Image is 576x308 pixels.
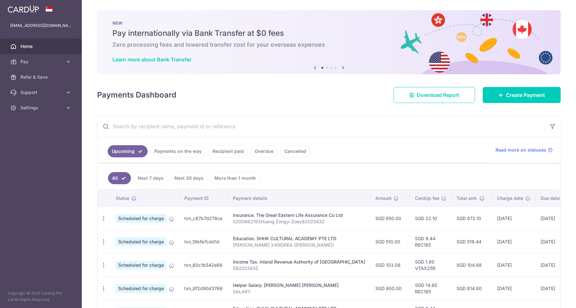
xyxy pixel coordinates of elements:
[492,253,535,277] td: [DATE]
[535,289,570,305] iframe: Opens a widget where you can find more information
[179,190,228,207] th: Payment ID
[451,230,492,253] td: SGD 519.44
[410,277,451,300] td: SGD 14.80 REC185
[233,282,365,288] div: Helper Salary. [PERSON_NAME] [PERSON_NAME]
[410,253,451,277] td: SGD 1.80 VTAX25R
[410,207,451,230] td: SGD 22.10
[97,89,176,101] h4: Payments Dashboard
[97,10,561,74] img: Bank transfer banner
[233,265,365,272] p: S8202543Z
[134,172,168,184] a: Next 7 days
[415,195,439,201] span: CardUp fee
[233,235,365,242] div: Education. SHHK CULTURAL ACADEMY PTE LTD
[451,207,492,230] td: SGD 872.10
[179,207,228,230] td: txn_c87b7d278ce
[170,172,208,184] a: Next 30 days
[228,190,370,207] th: Payment details
[375,195,392,201] span: Amount
[417,91,459,99] span: Download Report
[208,145,248,157] a: Recipient paid
[116,284,166,293] span: Scheduled for charge
[233,218,365,225] p: 0200962193Huang Zongyi Zoey8202543Z
[492,230,535,253] td: [DATE]
[20,43,63,50] span: Home
[8,5,39,13] img: CardUp
[210,172,260,184] a: More than 1 month
[116,237,166,246] span: Scheduled for charge
[116,195,129,201] span: Status
[116,214,166,223] span: Scheduled for charge
[541,195,560,201] span: Due date
[535,207,572,230] td: [DATE]
[370,207,410,230] td: SGD 850.00
[457,195,478,201] span: Total amt.
[233,242,365,248] p: [PERSON_NAME] XANDREA ([PERSON_NAME])
[112,56,191,63] a: Learn more about Bank Transfer
[370,230,410,253] td: SGD 510.00
[20,89,63,96] span: Support
[112,28,545,38] h5: Pay internationally via Bank Transfer at $0 fees
[370,277,410,300] td: SGD 800.00
[495,147,546,153] span: Read more on statuses
[535,277,572,300] td: [DATE]
[280,145,310,157] a: Cancelled
[20,59,63,65] span: Pay
[233,259,365,265] div: Income Tax. Inland Revenue Authority of [GEOGRAPHIC_DATA]
[535,230,572,253] td: [DATE]
[112,41,545,49] h6: Zero processing fees and lowered transfer cost for your overseas expenses
[233,288,365,295] p: SALARY
[108,172,131,184] a: All
[233,212,365,218] div: Insurance. The Great Eastern Life Assurance Co Ltd
[535,253,572,277] td: [DATE]
[20,74,63,80] span: Refer & Save
[250,145,278,157] a: Overdue
[410,230,451,253] td: SGD 9.44 REC185
[483,87,561,103] a: Create Payment
[10,22,72,29] p: [EMAIL_ADDRESS][DOMAIN_NAME]
[150,145,206,157] a: Payments on the way
[497,195,523,201] span: Charge date
[370,253,410,277] td: SGD 103.08
[179,277,228,300] td: txn_8f2d90d3766
[506,91,545,99] span: Create Payment
[451,277,492,300] td: SGD 814.80
[179,253,228,277] td: txn_60c1b542e89
[451,253,492,277] td: SGD 104.88
[492,207,535,230] td: [DATE]
[20,105,63,111] span: Settings
[179,230,228,253] td: txn_19bfe7cdd1d
[97,116,545,137] input: Search by recipient name, payment id or reference
[394,87,475,103] a: Download Report
[492,277,535,300] td: [DATE]
[495,147,553,153] a: Read more on statuses
[116,261,166,270] span: Scheduled for charge
[108,145,148,157] a: Upcoming
[112,20,545,26] p: NEW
